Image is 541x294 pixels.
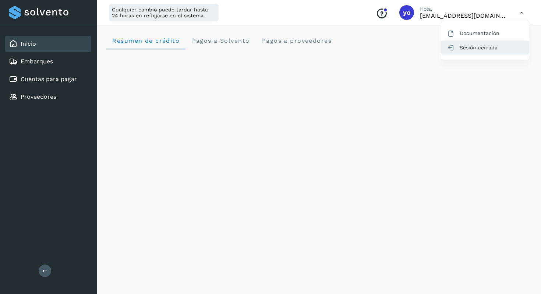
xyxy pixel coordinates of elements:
[5,89,91,105] div: Proveedores
[5,71,91,87] div: Cuentas para pagar
[21,58,53,65] font: Embarques
[460,45,498,50] font: Sesión cerrada
[5,36,91,52] div: Inicio
[21,40,36,47] font: Inicio
[21,93,56,100] font: Proveedores
[460,30,499,36] font: Documentación
[5,53,91,70] div: Embarques
[21,76,77,83] font: Cuentas para pagar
